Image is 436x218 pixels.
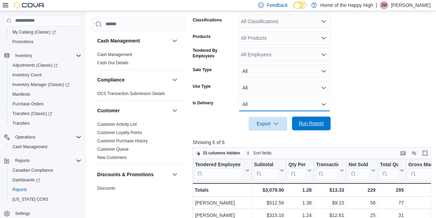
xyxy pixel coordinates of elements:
span: Reports [15,158,30,163]
span: Promotion Details [97,194,130,199]
span: Inventory [12,51,81,60]
button: Reports [12,157,32,165]
span: Reports [12,157,81,165]
button: Display options [410,149,418,157]
button: Open list of options [321,35,326,41]
a: Customer Activity List [97,122,137,127]
label: Use Type [193,84,211,89]
span: Cash Management [12,144,47,150]
button: Reports [7,185,84,195]
div: $512.56 [254,199,284,207]
span: Canadian Compliance [12,168,53,173]
button: [US_STATE] CCRS [7,195,84,204]
button: All [238,64,331,78]
button: All [238,97,331,111]
button: Sort fields [243,149,274,157]
label: Tendered By Employees [193,48,235,59]
button: Total Quantity [380,161,404,179]
div: Transaction Average [316,161,338,179]
button: Cash Management [97,37,169,44]
span: Adjustments (Classic) [12,63,58,68]
a: My Catalog (Classic) [10,28,59,36]
button: Operations [12,133,38,141]
p: Showing 6 of 6 [193,139,433,146]
span: OCS Transaction Submission Details [97,91,165,96]
span: Cash Management [97,52,132,57]
div: Subtotal [254,161,278,179]
button: 15 columns hidden [193,149,243,157]
span: Inventory Manager (Classic) [12,82,69,87]
button: Canadian Compliance [7,165,84,175]
input: Dark Mode [293,2,308,9]
span: Canadian Compliance [10,166,81,174]
span: Manifests [12,92,30,97]
a: Transfers [10,119,32,127]
div: $3,079.90 [254,186,284,194]
span: [US_STATE] CCRS [12,197,48,202]
span: Manifests [10,90,81,98]
div: $13.33 [316,186,344,194]
a: Promotion Details [97,194,130,199]
span: Transfers (Classic) [12,111,52,116]
a: New Customers [97,155,126,160]
button: Manifests [7,89,84,99]
div: 1.28 [288,186,312,194]
span: Run Report [299,120,324,127]
button: Net Sold [348,161,375,179]
label: Is Delivery [193,100,213,106]
h3: Discounts & Promotions [97,171,153,178]
div: 229 [348,186,375,194]
div: Qty Per Transaction [288,161,306,168]
button: Tendered Employee [195,161,250,179]
span: Transfers [12,121,30,126]
a: Discounts [97,186,115,191]
span: Inventory Manager (Classic) [10,80,81,89]
button: Purchase Orders [7,99,84,109]
span: Purchase Orders [12,101,44,107]
span: New Customers [97,155,126,160]
button: Cash Management [171,37,179,45]
span: Transfers (Classic) [10,110,81,118]
span: Feedback [266,2,287,9]
span: My Catalog (Classic) [12,29,56,35]
button: Subtotal [254,161,284,179]
a: Canadian Compliance [10,166,56,174]
div: Customer [92,120,184,164]
div: Net Sold [348,161,370,179]
div: Qty Per Transaction [288,161,306,179]
div: 1.38 [288,199,312,207]
a: Customer Loyalty Points [97,130,142,135]
button: Open list of options [321,52,326,57]
span: Dashboards [10,176,81,184]
button: Open list of options [321,19,326,24]
div: [PERSON_NAME] [195,199,250,207]
span: Reports [12,187,27,192]
span: Customer Purchase History [97,138,148,144]
span: Adjustments (Classic) [10,61,81,69]
span: Cash Management [10,143,81,151]
button: Transaction Average [316,161,344,179]
div: 295 [380,186,404,194]
button: Customer [171,106,179,115]
div: Compliance [92,89,184,101]
div: $9.15 [316,199,344,207]
button: Inventory [12,51,35,60]
a: Inventory Count [10,71,44,79]
button: Promotions [7,37,84,47]
div: 56 [348,199,375,207]
span: Settings [12,209,81,218]
div: Discounts & Promotions [92,184,184,212]
a: Cash Out Details [97,60,129,65]
span: My Catalog (Classic) [10,28,81,36]
div: Subtotal [254,161,278,168]
button: Operations [1,132,84,142]
span: Export [253,117,283,131]
a: [US_STATE] CCRS [10,195,51,203]
div: Cash Management [92,50,184,70]
h3: Cash Management [97,37,140,44]
span: Inventory Count [10,71,81,79]
a: Dashboards [10,176,43,184]
span: Washington CCRS [10,195,81,203]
